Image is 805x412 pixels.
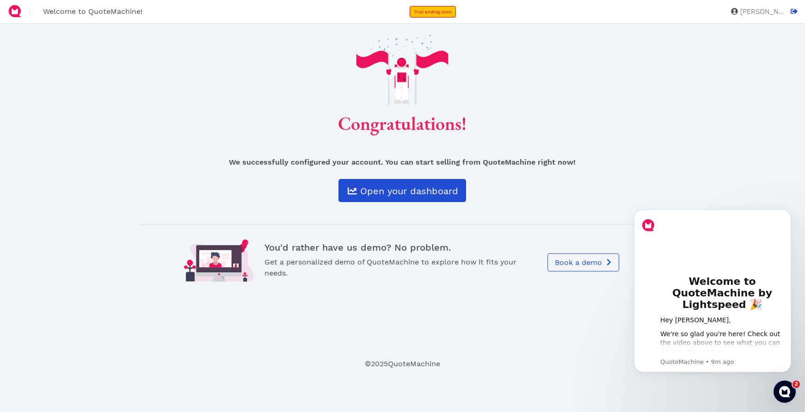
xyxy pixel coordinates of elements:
span: You'd rather have us demo? No problem. [264,242,451,253]
iframe: Intercom notifications message [620,196,805,387]
span: Congratulations! [338,111,467,135]
img: QuoteM_icon_flat.png [7,4,22,18]
a: Open your dashboard [338,179,466,202]
span: Book a demo [553,258,602,267]
span: 2 [793,381,800,388]
footer: © 2025 QuoteMachine [78,358,727,369]
p: Message from QuoteMachine, sent 9m ago [40,162,164,171]
img: video_call.svg [184,240,253,282]
h1: Welcome to QuoteMachine by Lightspeed 🎉 [40,80,164,120]
span: Get a personalized demo of QuoteMachine to explore how it fits your needs. [264,258,516,277]
div: We're so glad you're here! Check out the video above to see what you can do with the platform. [40,134,164,161]
span: We successfully configured your account. You can start selling from QuoteMachine right now! [229,158,576,166]
iframe: youtube [40,20,164,75]
span: Open your dashboard [359,185,458,197]
span: [PERSON_NAME] [738,8,784,15]
a: Book a demo [547,253,619,271]
img: astronaut.svg [356,35,449,105]
div: Hey [PERSON_NAME], [40,120,164,129]
span: Trial ending soon [414,9,452,14]
iframe: Intercom live chat [774,381,796,403]
span: Welcome to QuoteMachine! [43,7,142,16]
a: Trial ending soon [410,6,456,18]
